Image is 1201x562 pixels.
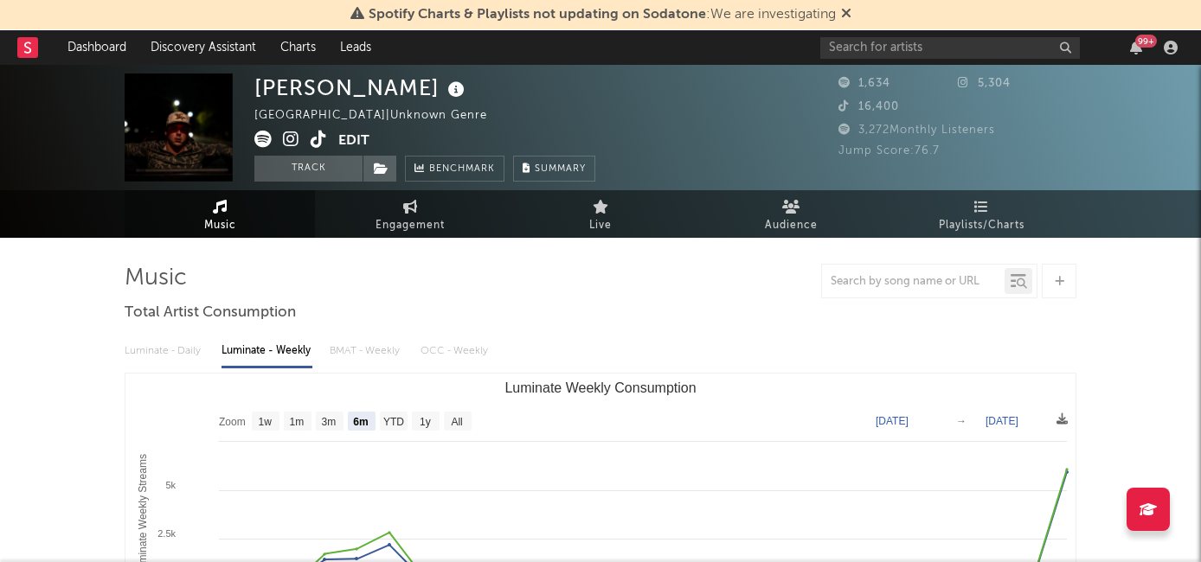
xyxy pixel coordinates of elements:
text: Zoom [219,416,246,428]
text: 6m [353,416,368,428]
a: Engagement [315,190,505,238]
div: [GEOGRAPHIC_DATA] | Unknown Genre [254,105,507,126]
a: Charts [268,30,328,65]
a: Benchmark [405,156,504,182]
a: Leads [328,30,383,65]
text: 5k [165,480,176,490]
span: Audience [765,215,818,236]
span: 5,304 [958,78,1011,89]
a: Dashboard [55,30,138,65]
div: 99 + [1135,35,1157,48]
button: Track [254,156,363,182]
text: 3m [322,416,337,428]
button: Summary [513,156,595,182]
text: YTD [383,416,404,428]
span: Summary [535,164,586,174]
button: 99+ [1130,41,1142,54]
input: Search for artists [820,37,1080,59]
text: 1y [420,416,431,428]
text: → [956,415,967,427]
text: 1m [290,416,305,428]
text: 1w [259,416,273,428]
span: Playlists/Charts [939,215,1024,236]
a: Audience [696,190,886,238]
text: Luminate Weekly Consumption [504,380,696,395]
span: 16,400 [838,101,899,112]
text: All [451,416,462,428]
span: Live [589,215,612,236]
div: [PERSON_NAME] [254,73,469,102]
a: Music [125,190,315,238]
span: Music [204,215,236,236]
text: [DATE] [876,415,909,427]
span: 3,272 Monthly Listeners [838,125,995,136]
a: Live [505,190,696,238]
span: : We are investigating [369,8,836,22]
span: Engagement [376,215,445,236]
text: [DATE] [986,415,1018,427]
a: Playlists/Charts [886,190,1076,238]
span: Benchmark [429,159,495,180]
button: Edit [338,131,369,152]
div: Luminate - Weekly [222,336,312,366]
text: 2.5k [157,528,176,539]
span: Total Artist Consumption [125,303,296,323]
span: Dismiss [841,8,851,22]
input: Search by song name or URL [822,275,1005,289]
span: 1,634 [838,78,890,89]
span: Jump Score: 76.7 [838,145,940,156]
span: Spotify Charts & Playlists not updating on Sodatone [369,8,706,22]
a: Discovery Assistant [138,30,268,65]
